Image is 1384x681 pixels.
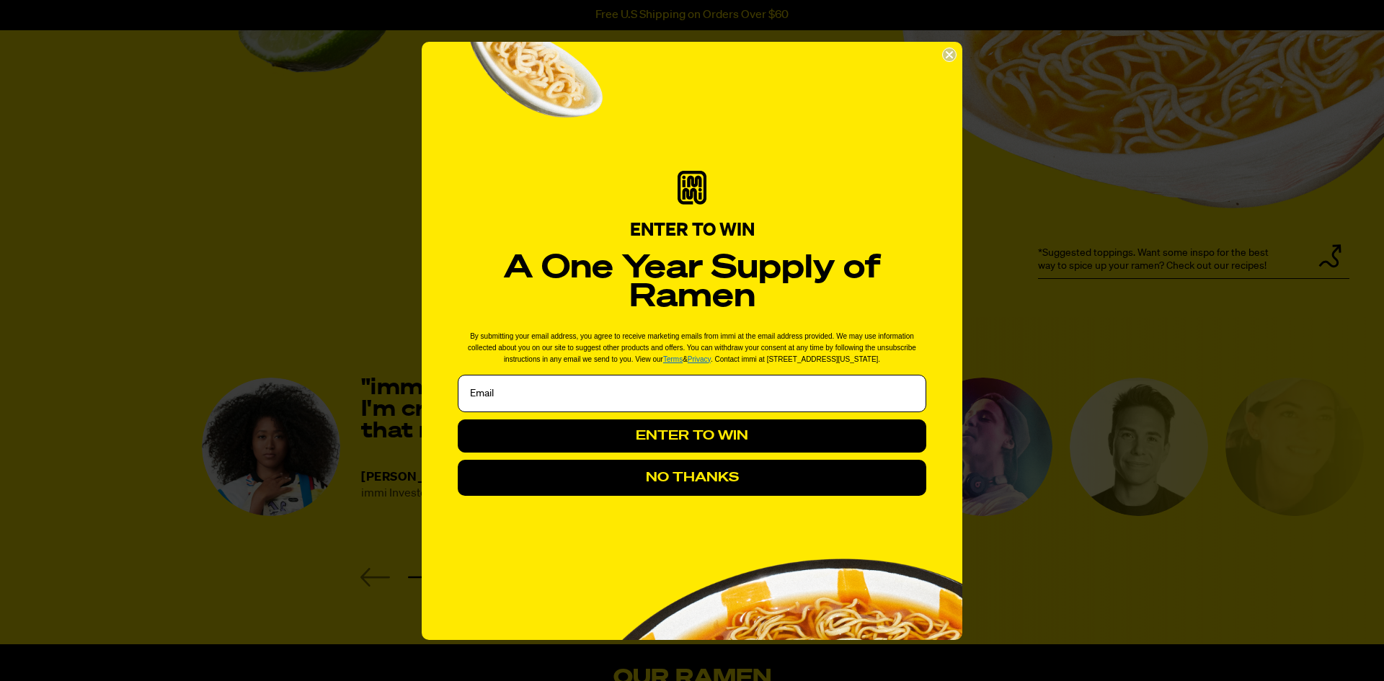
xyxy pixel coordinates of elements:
[458,375,926,412] input: Email
[504,252,881,313] strong: A One Year Supply of Ramen
[678,171,706,204] img: immi
[663,355,683,363] a: Terms
[942,48,957,62] button: Close dialog
[458,460,926,496] button: NO THANKS
[630,221,755,240] span: ENTER TO WIN
[468,332,916,363] span: By submitting your email address, you agree to receive marketing emails from immi at the email ad...
[688,355,711,363] a: Privacy
[458,419,926,453] button: ENTER TO WIN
